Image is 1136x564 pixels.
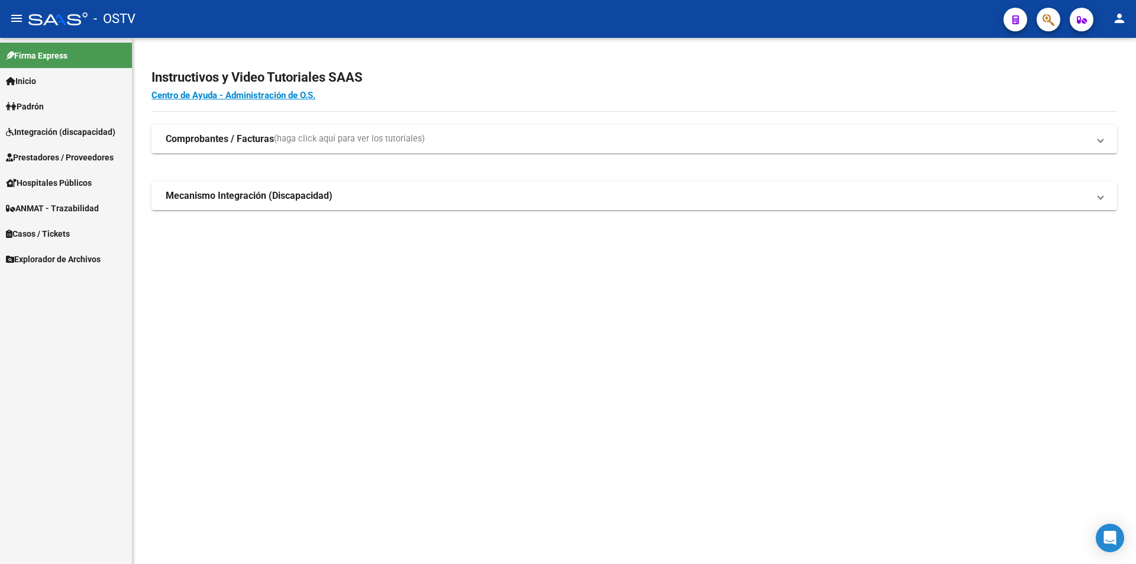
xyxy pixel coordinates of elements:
[6,227,70,240] span: Casos / Tickets
[6,253,101,266] span: Explorador de Archivos
[166,133,274,146] strong: Comprobantes / Facturas
[166,189,333,202] strong: Mecanismo Integración (Discapacidad)
[1112,11,1127,25] mat-icon: person
[6,75,36,88] span: Inicio
[1096,524,1124,552] div: Open Intercom Messenger
[6,176,92,189] span: Hospitales Públicos
[6,100,44,113] span: Padrón
[151,90,315,101] a: Centro de Ayuda - Administración de O.S.
[93,6,135,32] span: - OSTV
[9,11,24,25] mat-icon: menu
[6,125,115,138] span: Integración (discapacidad)
[6,49,67,62] span: Firma Express
[151,66,1117,89] h2: Instructivos y Video Tutoriales SAAS
[6,202,99,215] span: ANMAT - Trazabilidad
[151,182,1117,210] mat-expansion-panel-header: Mecanismo Integración (Discapacidad)
[6,151,114,164] span: Prestadores / Proveedores
[151,125,1117,153] mat-expansion-panel-header: Comprobantes / Facturas(haga click aquí para ver los tutoriales)
[274,133,425,146] span: (haga click aquí para ver los tutoriales)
